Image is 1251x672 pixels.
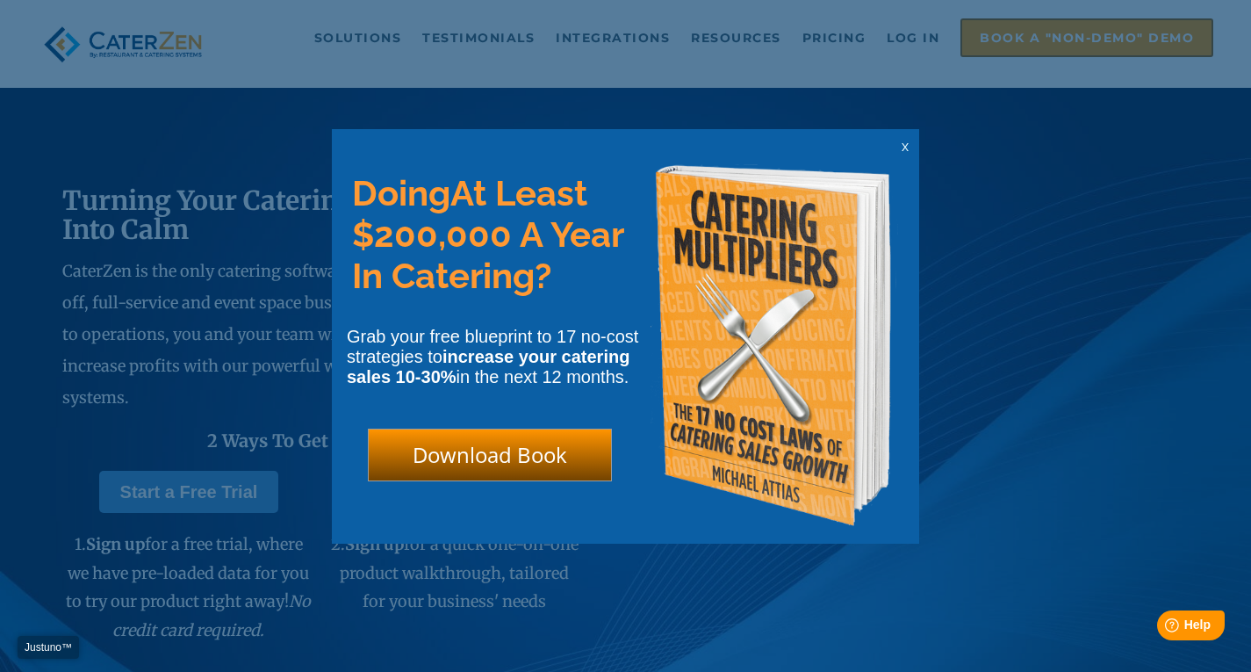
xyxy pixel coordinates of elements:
[352,172,450,213] span: Doing
[891,129,919,164] div: x
[902,138,909,155] span: x
[368,429,612,481] div: Download Book
[413,440,567,469] span: Download Book
[1095,603,1232,653] iframe: Help widget launcher
[352,172,623,296] span: At Least $200,000 A Year In Catering?
[347,347,629,387] strong: increase your catering sales 10-30%
[347,327,638,387] span: Grab your free blueprint to 17 no-cost strategies to in the next 12 months.
[18,636,79,659] a: Justuno™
